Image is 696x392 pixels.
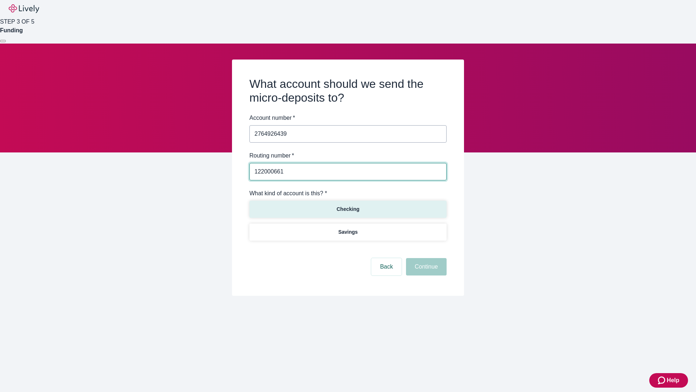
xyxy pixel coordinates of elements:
button: Zendesk support iconHelp [649,373,688,388]
h2: What account should we send the micro-deposits to? [249,77,447,105]
p: Checking [336,205,359,213]
label: Account number [249,114,295,122]
svg: Zendesk support icon [658,376,667,385]
span: Help [667,376,679,385]
button: Back [371,258,402,275]
label: What kind of account is this? * [249,189,327,198]
label: Routing number [249,151,294,160]
img: Lively [9,4,39,13]
p: Savings [338,228,358,236]
button: Savings [249,224,447,241]
button: Checking [249,201,447,218]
